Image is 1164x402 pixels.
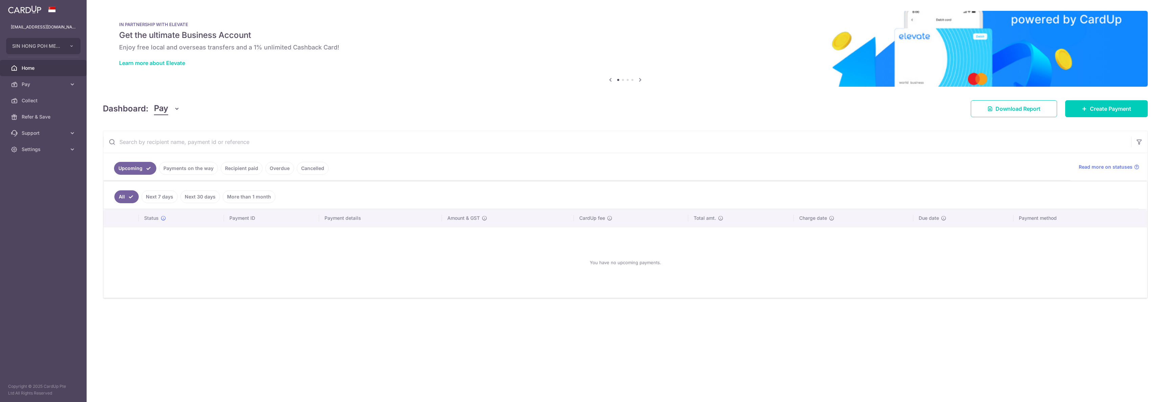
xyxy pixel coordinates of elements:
h5: Get the ultimate Business Account [119,30,1132,41]
a: Payments on the way [159,162,218,175]
span: Settings [22,146,66,153]
span: SIN HONG POH METAL TRADING [12,43,62,49]
p: IN PARTNERSHIP WITH ELEVATE [119,22,1132,27]
span: Home [22,65,66,71]
span: Collect [22,97,66,104]
input: Search by recipient name, payment id or reference [103,131,1131,153]
img: Renovation banner [103,11,1148,87]
span: Read more on statuses [1079,164,1133,170]
img: CardUp [8,5,41,14]
span: Support [22,130,66,136]
a: All [114,190,139,203]
span: Pay [154,102,168,115]
th: Payment method [1013,209,1147,227]
a: Download Report [971,100,1057,117]
a: Upcoming [114,162,156,175]
a: Read more on statuses [1079,164,1139,170]
a: More than 1 month [223,190,275,203]
th: Payment details [319,209,442,227]
h4: Dashboard: [103,103,149,115]
th: Payment ID [224,209,319,227]
a: Next 7 days [141,190,178,203]
span: Download Report [995,105,1040,113]
a: Recipient paid [221,162,263,175]
button: Pay [154,102,180,115]
button: SIN HONG POH METAL TRADING [6,38,81,54]
a: Cancelled [297,162,329,175]
span: Total amt. [694,215,716,221]
a: Learn more about Elevate [119,60,185,66]
div: You have no upcoming payments. [112,233,1139,292]
h6: Enjoy free local and overseas transfers and a 1% unlimited Cashback Card! [119,43,1132,51]
a: Create Payment [1065,100,1148,117]
span: CardUp fee [579,215,605,221]
a: Overdue [265,162,294,175]
a: Next 30 days [180,190,220,203]
span: Create Payment [1090,105,1131,113]
span: Due date [919,215,939,221]
span: Status [144,215,159,221]
span: Charge date [799,215,827,221]
p: [EMAIL_ADDRESS][DOMAIN_NAME] [11,24,76,30]
span: Pay [22,81,66,88]
span: Amount & GST [447,215,480,221]
span: Refer & Save [22,113,66,120]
